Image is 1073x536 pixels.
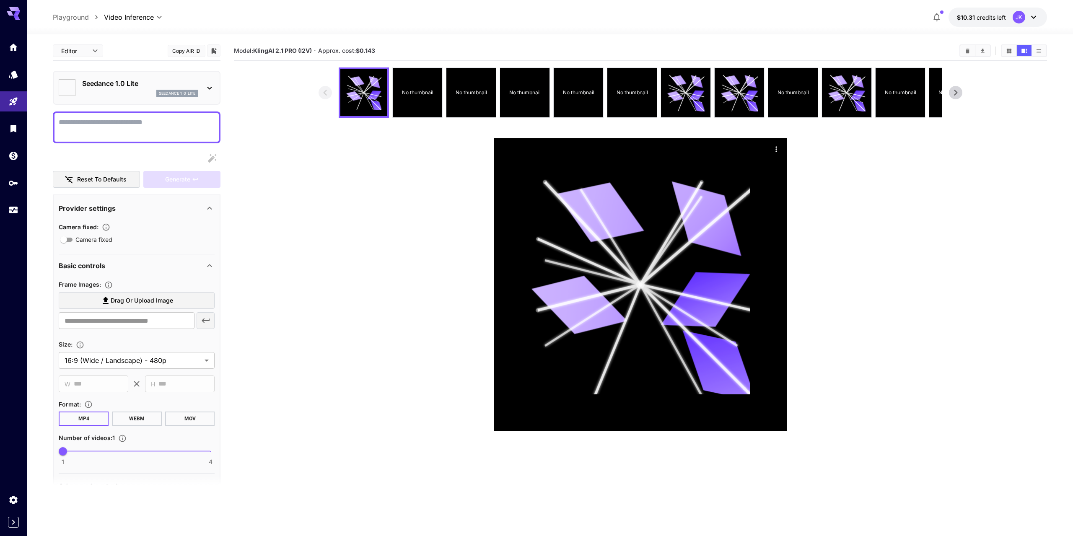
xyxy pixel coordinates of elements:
[959,44,991,57] div: Clear AllDownload All
[8,205,18,215] div: Usage
[101,281,116,289] button: Upload frame images.
[234,47,312,54] span: Model:
[402,89,433,96] p: No thumbnail
[960,45,975,56] button: Clear All
[53,12,104,22] nav: breadcrumb
[73,341,88,349] button: Adjust the dimensions of the generated image by specifying its width and height in pixels, or sel...
[1001,44,1047,57] div: Show media in grid viewShow media in video viewShow media in list view
[115,434,130,443] button: Specify how many videos to generate in a single request. Each video generation will be charged se...
[885,89,916,96] p: No thumbnail
[61,47,87,55] span: Editor
[1017,45,1032,56] button: Show media in video view
[159,91,195,96] p: seedance_1_0_lite
[8,96,18,107] div: Playground
[53,12,89,22] a: Playground
[957,13,1006,22] div: $10.30644
[59,198,215,218] div: Provider settings
[59,401,81,408] span: Format :
[8,517,19,528] button: Expand sidebar
[1002,45,1016,56] button: Show media in grid view
[253,47,312,54] b: KlingAI 2.1 PRO (I2V)
[59,261,105,271] p: Basic controls
[168,45,205,57] button: Copy AIR ID
[8,178,18,188] div: API Keys
[65,355,201,365] span: 16:9 (Wide / Landscape) - 480p
[975,45,990,56] button: Download All
[75,235,112,244] span: Camera fixed
[456,89,487,96] p: No thumbnail
[53,171,140,188] button: Reset to defaults
[62,458,64,466] span: 1
[82,78,198,88] p: Seedance 1.0 Lite
[165,412,215,426] button: MOV
[770,142,783,155] div: Actions
[59,341,73,348] span: Size :
[318,47,375,54] span: Approx. cost:
[957,14,977,21] span: $10.31
[8,150,18,161] div: Wallet
[563,89,594,96] p: No thumbnail
[938,89,970,96] p: No thumbnail
[314,46,316,56] p: ·
[59,223,98,230] span: Camera fixed :
[1013,11,1025,23] div: JK
[509,89,541,96] p: No thumbnail
[59,203,116,213] p: Provider settings
[112,412,162,426] button: WEBM
[65,379,70,389] span: W
[210,46,218,56] button: Add to library
[111,295,173,306] span: Drag or upload image
[209,458,213,466] span: 4
[8,69,18,80] div: Models
[81,400,96,409] button: Choose the file format for the output video.
[8,42,18,52] div: Home
[949,8,1047,27] button: $10.30644JK
[356,47,375,54] b: $0.143
[59,434,115,441] span: Number of videos : 1
[8,123,18,134] div: Library
[151,379,155,389] span: H
[104,12,154,22] span: Video Inference
[59,412,109,426] button: MP4
[59,256,215,276] div: Basic controls
[59,292,215,309] label: Drag or upload image
[778,89,809,96] p: No thumbnail
[617,89,648,96] p: No thumbnail
[59,75,215,101] div: Seedance 1.0 Liteseedance_1_0_lite
[8,495,18,505] div: Settings
[977,14,1006,21] span: credits left
[59,281,101,288] span: Frame Images :
[1032,45,1046,56] button: Show media in list view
